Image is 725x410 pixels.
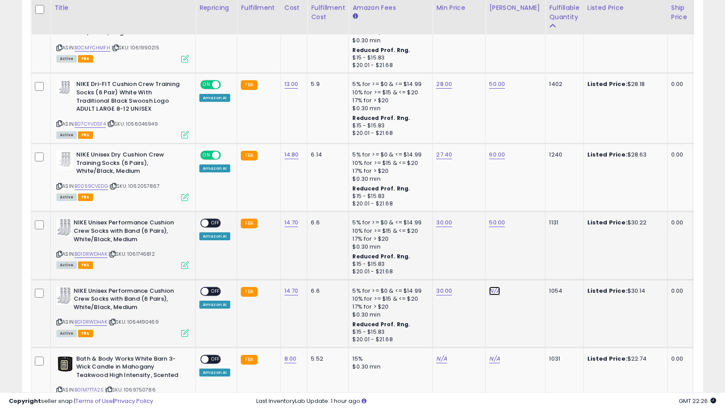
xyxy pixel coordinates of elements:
span: | SKU: 1062057867 [109,183,160,190]
div: 5% for >= $0 & <= $14.99 [352,80,426,88]
span: 2025-10-13 22:26 GMT [679,397,716,405]
div: $28.63 [587,151,661,159]
img: 31yiWDNF62L._SL40_.jpg [56,80,74,95]
small: FBA [241,287,257,297]
div: Min Price [436,3,482,12]
b: Listed Price: [587,354,628,363]
div: 1240 [549,151,576,159]
div: ASIN: [56,12,189,61]
div: $15 - $15.83 [352,328,426,336]
span: | SKU: 1061746812 [108,250,155,257]
div: 17% for > $20 [352,235,426,243]
div: ASIN: [56,287,189,336]
b: Reduced Prof. Rng. [352,114,410,122]
span: All listings currently available for purchase on Amazon [56,330,77,337]
div: $15 - $15.83 [352,54,426,62]
b: Reduced Prof. Rng. [352,253,410,260]
span: OFF [209,355,223,363]
div: 1402 [549,80,576,88]
div: 1031 [549,355,576,363]
a: N/A [436,354,447,363]
img: 417GzbiDHjL._SL40_.jpg [56,355,74,373]
a: 14.70 [284,287,299,295]
div: ASIN: [56,219,189,268]
div: Listed Price [587,3,664,12]
b: Bath & Body Works White Barn 3-Wick Candle in Mahogany Teakwood High Intensity, Scented [76,355,183,382]
small: FBA [241,355,257,365]
div: 0.00 [671,287,686,295]
span: FBA [78,55,93,63]
div: Fulfillable Quantity [549,3,579,22]
a: 50.00 [489,80,505,89]
div: Amazon AI [199,94,230,102]
div: $15 - $15.83 [352,261,426,268]
div: $0.30 min [352,175,426,183]
div: 17% for > $20 [352,303,426,311]
a: B010RWDHAK [75,318,107,326]
img: 518nbcG82hL._SL40_.jpg [56,287,71,305]
b: Listed Price: [587,218,628,227]
img: 41a2898DiKL._SL40_.jpg [56,151,74,168]
strong: Copyright [9,397,41,405]
div: $0.30 min [352,104,426,112]
a: N/A [489,354,500,363]
small: FBA [241,80,257,90]
span: FBA [78,194,93,201]
div: 5% for >= $0 & <= $14.99 [352,287,426,295]
span: All listings currently available for purchase on Amazon [56,194,77,201]
small: Amazon Fees. [352,12,358,20]
div: Amazon AI [199,301,230,309]
div: $0.30 min [352,311,426,319]
div: Repricing [199,3,233,12]
div: $20.01 - $21.68 [352,200,426,208]
small: FBA [241,151,257,160]
a: 28.00 [436,80,452,89]
b: Reduced Prof. Rng. [352,185,410,192]
a: 30.00 [436,218,452,227]
div: Ship Price [671,3,689,22]
a: 30.00 [436,287,452,295]
b: Reduced Prof. Rng. [352,46,410,54]
a: 14.80 [284,150,299,159]
div: $15 - $15.83 [352,122,426,130]
a: B0059CVEDG [75,183,108,190]
div: Fulfillment [241,3,277,12]
span: All listings currently available for purchase on Amazon [56,261,77,269]
a: N/A [489,287,500,295]
div: $0.30 min [352,363,426,371]
div: $0.30 min [352,37,426,45]
span: | SKU: 1056046949 [107,120,158,127]
div: [PERSON_NAME] [489,3,542,12]
a: B07CYVDSF4 [75,120,106,128]
div: 17% for > $20 [352,167,426,175]
div: 0.00 [671,219,686,227]
div: 5% for >= $0 & <= $14.99 [352,219,426,227]
div: 6.6 [311,287,342,295]
div: Amazon AI [199,232,230,240]
div: ASIN: [56,151,189,200]
a: 13.00 [284,80,299,89]
a: 27.40 [436,150,452,159]
span: OFF [220,81,234,89]
b: NIKE Unisex Performance Cushion Crew Socks with Band (6 Pairs), White/Black, Medium [74,219,181,246]
a: B010RWDHAK [75,250,107,258]
span: OFF [209,287,223,295]
span: All listings currently available for purchase on Amazon [56,131,77,139]
div: Amazon AI [199,369,230,376]
div: 5% for >= $0 & <= $14.99 [352,151,426,159]
span: | SKU: 1064490469 [108,318,159,325]
div: 1054 [549,287,576,295]
div: Title [54,3,192,12]
div: $30.22 [587,219,661,227]
b: Listed Price: [587,150,628,159]
div: 10% for >= $15 & <= $20 [352,227,426,235]
div: ASIN: [56,80,189,138]
div: $20.01 - $21.68 [352,268,426,276]
a: Terms of Use [75,397,113,405]
a: 50.00 [489,218,505,227]
span: All listings currently available for purchase on Amazon [56,55,77,63]
a: B0CMYCHMFH [75,44,110,52]
a: 8.00 [284,354,297,363]
span: | SKU: 1061990215 [112,44,159,51]
div: $20.01 - $21.68 [352,130,426,137]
